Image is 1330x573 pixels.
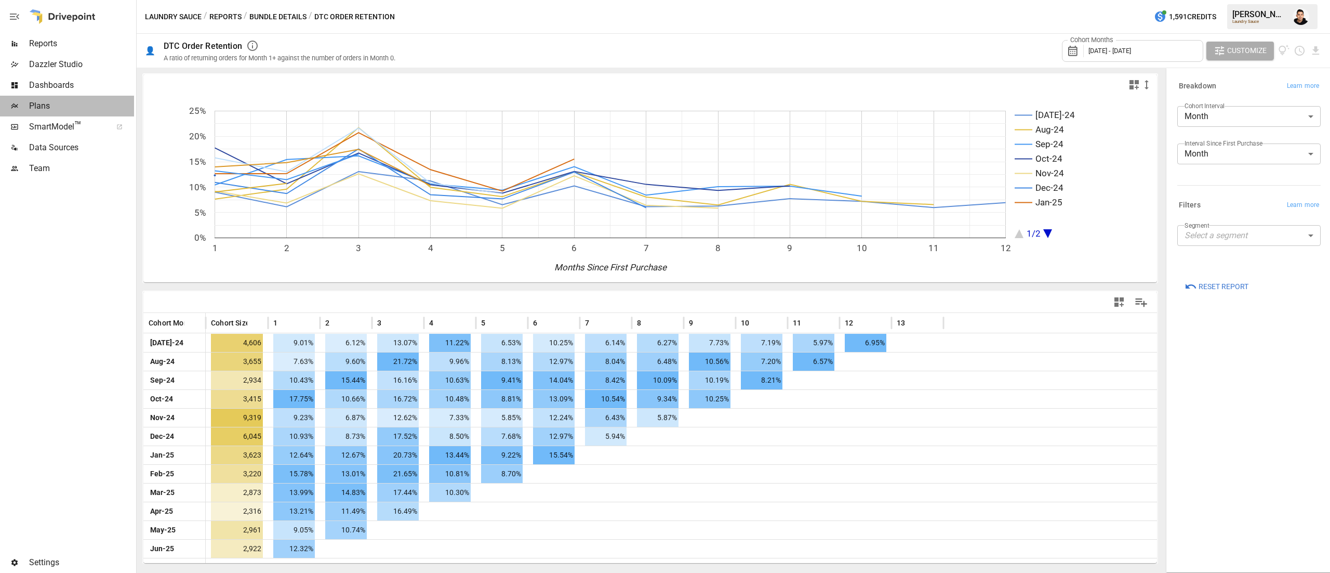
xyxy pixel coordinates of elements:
[1177,106,1321,127] div: Month
[741,334,782,352] span: 7.19%
[429,318,433,328] span: 4
[689,353,730,371] span: 10.56%
[143,95,1158,282] div: A chart.
[1199,280,1248,293] span: Reset Report
[1294,45,1306,57] button: Schedule report
[481,334,523,352] span: 6.53%
[325,390,367,408] span: 10.66%
[382,316,397,330] button: Sort
[787,243,792,253] text: 9
[1232,9,1286,19] div: [PERSON_NAME]
[377,446,419,464] span: 20.73%
[149,409,176,427] span: Nov-24
[1293,8,1309,25] div: Francisco Sanchez
[533,427,575,446] span: 12.97%
[149,318,195,328] span: Cohort Month
[273,502,315,520] span: 13.21%
[273,446,315,464] span: 12.64%
[533,353,575,371] span: 12.97%
[273,353,315,371] span: 7.63%
[1035,153,1062,164] text: Oct-24
[325,427,367,446] span: 8.73%
[1150,7,1220,27] button: 1,591Credits
[1035,139,1063,149] text: Sep-24
[273,427,315,446] span: 10.93%
[273,540,315,558] span: 12.32%
[897,318,905,328] span: 13
[538,316,553,330] button: Sort
[164,54,395,62] div: A ratio of returning orders for Month 1+ against the number of orders in Month 0.
[793,334,834,352] span: 5.97%
[377,318,381,328] span: 3
[585,390,627,408] span: 10.54%
[585,427,627,446] span: 5.94%
[533,334,575,352] span: 10.25%
[377,502,419,520] span: 16.49%
[1278,42,1290,60] button: View documentation
[486,316,501,330] button: Sort
[149,334,185,352] span: [DATE]-24
[642,316,657,330] button: Sort
[211,540,263,558] span: 2,922
[273,484,315,502] span: 13.99%
[211,371,263,389] span: 2,934
[1286,2,1315,31] button: Francisco Sanchez
[194,207,206,218] text: 5%
[325,353,367,371] span: 9.60%
[857,243,867,253] text: 10
[1035,124,1064,135] text: Aug-24
[554,262,667,272] text: Months Since First Purchase
[149,390,175,408] span: Oct-24
[273,465,315,483] span: 15.78%
[29,100,134,112] span: Plans
[533,371,575,389] span: 14.04%
[211,465,263,483] span: 3,220
[149,353,176,371] span: Aug-24
[211,427,263,446] span: 6,045
[29,141,134,154] span: Data Sources
[585,334,627,352] span: 6.14%
[1310,45,1322,57] button: Download report
[1035,197,1062,207] text: Jan-25
[149,502,175,520] span: Apr-25
[434,316,449,330] button: Sort
[211,353,263,371] span: 3,655
[29,556,134,569] span: Settings
[1035,110,1075,120] text: [DATE]-24
[377,427,419,446] span: 17.52%
[1287,200,1319,211] span: Learn more
[309,10,312,23] div: /
[377,371,419,389] span: 16.16%
[248,316,263,330] button: Sort
[715,243,721,253] text: 8
[1287,81,1319,92] span: Learn more
[429,371,471,389] span: 10.63%
[149,521,177,539] span: May-25
[694,316,709,330] button: Sort
[29,121,105,133] span: SmartModel
[356,243,361,253] text: 3
[273,409,315,427] span: 9.23%
[377,409,419,427] span: 12.62%
[325,446,367,464] span: 12.67%
[741,353,782,371] span: 7.20%
[481,390,523,408] span: 8.81%
[1088,47,1131,55] span: [DATE] - [DATE]
[273,318,277,328] span: 1
[429,409,471,427] span: 7.33%
[194,232,206,243] text: 0%
[189,182,206,192] text: 10%
[1232,19,1286,24] div: Laundry Sauce
[29,79,134,92] span: Dashboards
[793,318,801,328] span: 11
[585,318,589,328] span: 7
[1185,230,1247,240] em: Select a segment
[273,390,315,408] span: 17.75%
[325,521,367,539] span: 10.74%
[377,465,419,483] span: 21.65%
[1179,200,1201,211] h6: Filters
[854,316,869,330] button: Sort
[29,37,134,50] span: Reports
[585,409,627,427] span: 6.43%
[149,540,176,558] span: Jun-25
